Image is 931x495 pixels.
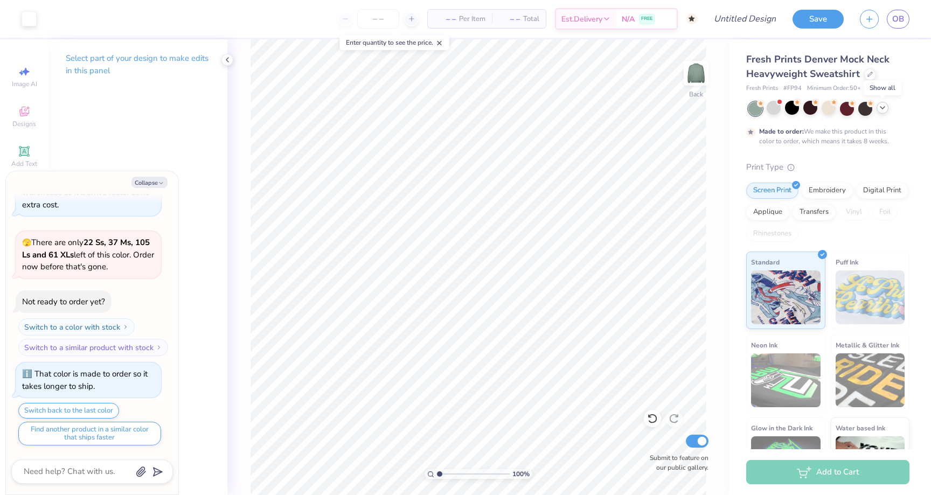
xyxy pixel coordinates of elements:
span: 🫣 [22,238,31,248]
div: Transfers [793,204,836,220]
img: Standard [751,270,821,324]
img: Switch to a color with stock [122,324,129,330]
button: Switch back to the last color [18,403,119,419]
button: Find another product in a similar color that ships faster [18,422,161,445]
span: Fresh Prints Denver Mock Neck Heavyweight Sweatshirt [746,53,890,80]
img: Water based Ink [836,436,905,490]
span: Designs [12,120,36,128]
a: OB [887,10,909,29]
span: Puff Ink [836,256,858,268]
button: Save [793,10,844,29]
span: – – [498,13,520,25]
span: Water based Ink [836,422,885,434]
button: Switch to a color with stock [18,318,135,336]
img: Glow in the Dark Ink [751,436,821,490]
img: Switch to a similar product with stock [156,344,162,351]
div: That color is made to order so it takes longer to ship. [22,368,148,392]
span: Per Item [459,13,485,25]
span: Add Text [11,159,37,168]
p: Select part of your design to make edits in this panel [66,52,210,77]
span: Standard [751,256,780,268]
span: There are only left of this color. Order now before that's gone. [22,237,154,272]
div: Show all [864,80,901,95]
div: Vinyl [839,204,869,220]
span: Neon Ink [751,339,777,351]
div: Back [689,89,703,99]
div: Print Type [746,161,909,173]
div: We make this product in this color to order, which means it takes 8 weeks. [759,127,892,146]
span: Minimum Order: 50 + [807,84,861,93]
img: Metallic & Glitter Ink [836,353,905,407]
img: Neon Ink [751,353,821,407]
img: Back [685,62,707,84]
input: – – [357,9,399,29]
input: Untitled Design [705,8,784,30]
span: OB [892,13,904,25]
strong: Made to order: [759,127,804,136]
div: Rhinestones [746,226,798,242]
img: Puff Ink [836,270,905,324]
div: Not ready to order yet? [22,296,105,307]
div: Applique [746,204,789,220]
span: # FP94 [783,84,802,93]
span: Glow in the Dark Ink [751,422,812,434]
div: Screen Print [746,183,798,199]
div: Digital Print [856,183,908,199]
label: Submit to feature on our public gallery. [644,453,708,472]
div: Embroidery [802,183,853,199]
div: Enter quantity to see the price. [340,35,449,50]
span: N/A [622,13,635,25]
button: Collapse [131,177,168,188]
span: Image AI [12,80,37,88]
button: Switch to a similar product with stock [18,339,168,356]
span: – – [434,13,456,25]
span: FREE [641,15,652,23]
span: 100 % [512,469,530,479]
span: Est. Delivery [561,13,602,25]
span: Fresh Prints [746,84,778,93]
strong: 22 Ss, 37 Ms, 105 Ls and 61 XLs [22,237,150,260]
span: Total [523,13,539,25]
span: Metallic & Glitter Ink [836,339,899,351]
div: Foil [872,204,898,220]
div: That color ships directly from our warehouse so it’ll arrive faster at no extra cost. [22,175,152,210]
